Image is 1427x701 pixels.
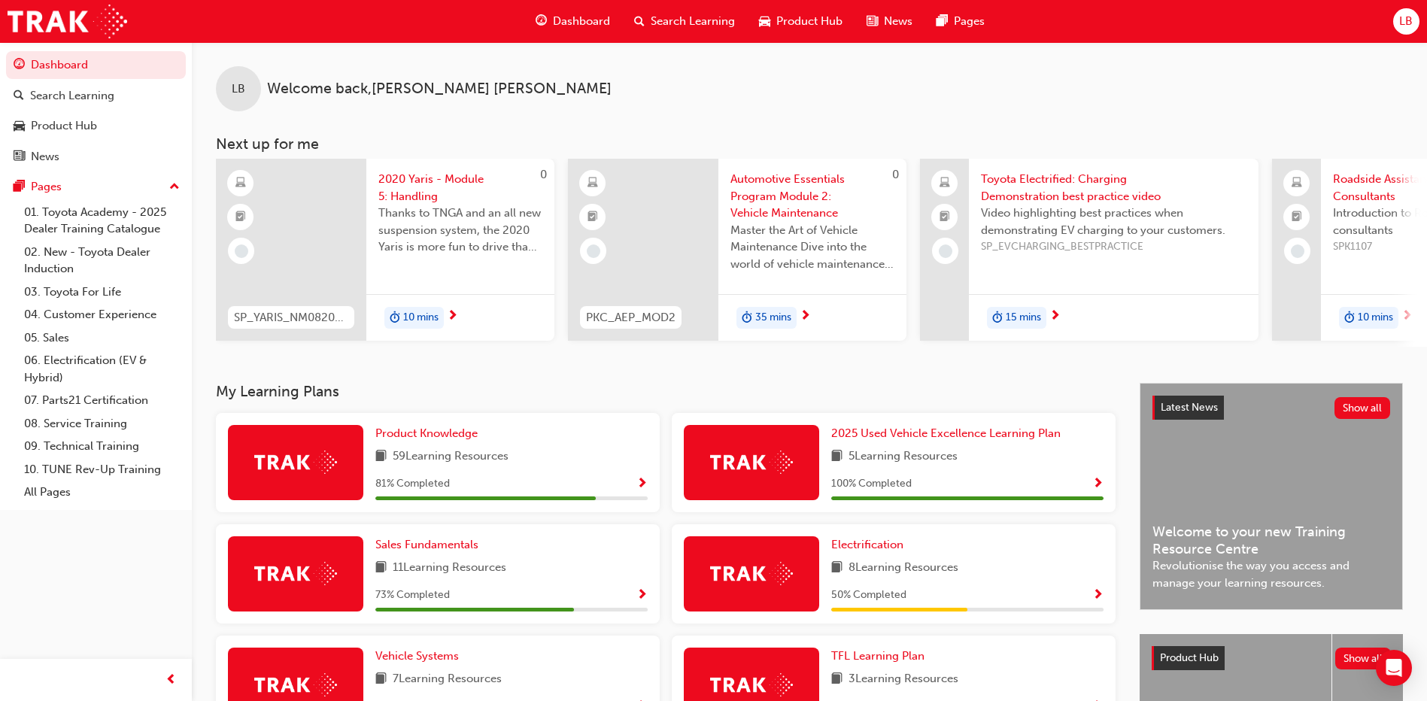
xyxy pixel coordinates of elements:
[920,159,1258,341] a: Toyota Electrified: Charging Demonstration best practice videoVideo highlighting best practices w...
[1152,557,1390,591] span: Revolutionise the way you access and manage your learning resources.
[31,178,62,196] div: Pages
[375,425,484,442] a: Product Knowledge
[925,6,997,37] a: pages-iconPages
[18,412,186,435] a: 08. Service Training
[759,12,770,31] span: car-icon
[587,174,598,193] span: learningResourceType_ELEARNING-icon
[1292,174,1302,193] span: laptop-icon
[710,562,793,585] img: Trak
[447,310,458,323] span: next-icon
[981,205,1246,238] span: Video highlighting best practices when demonstrating EV charging to your customers.
[1152,396,1390,420] a: Latest NewsShow all
[867,12,878,31] span: news-icon
[375,559,387,578] span: book-icon
[831,648,931,665] a: TFL Learning Plan
[1092,478,1104,491] span: Show Progress
[31,117,97,135] div: Product Hub
[254,562,337,585] img: Trak
[14,59,25,72] span: guage-icon
[831,559,843,578] span: book-icon
[1344,308,1355,328] span: duration-icon
[586,309,676,326] span: PKC_AEP_MOD2
[254,451,337,474] img: Trak
[6,48,186,173] button: DashboardSearch LearningProduct HubNews
[375,648,465,665] a: Vehicle Systems
[940,208,950,227] span: booktick-icon
[1140,383,1403,610] a: Latest NewsShow allWelcome to your new Training Resource CentreRevolutionise the way you access a...
[14,90,24,103] span: search-icon
[18,349,186,389] a: 06. Electrification (EV & Hybrid)
[636,475,648,493] button: Show Progress
[939,244,952,258] span: learningRecordVerb_NONE-icon
[1152,646,1391,670] a: Product HubShow all
[14,120,25,133] span: car-icon
[1292,208,1302,227] span: booktick-icon
[267,80,612,98] span: Welcome back , [PERSON_NAME] [PERSON_NAME]
[235,174,246,193] span: learningResourceType_ELEARNING-icon
[18,435,186,458] a: 09. Technical Training
[831,587,906,604] span: 50 % Completed
[622,6,747,37] a: search-iconSearch Learning
[1376,650,1412,686] div: Open Intercom Messenger
[375,649,459,663] span: Vehicle Systems
[393,670,502,689] span: 7 Learning Resources
[393,559,506,578] span: 11 Learning Resources
[1358,309,1393,326] span: 10 mins
[1049,310,1061,323] span: next-icon
[390,308,400,328] span: duration-icon
[18,389,186,412] a: 07. Parts21 Certification
[831,536,909,554] a: Electrification
[855,6,925,37] a: news-iconNews
[192,135,1427,153] h3: Next up for me
[8,5,127,38] img: Trak
[831,425,1067,442] a: 2025 Used Vehicle Excellence Learning Plan
[742,308,752,328] span: duration-icon
[18,458,186,481] a: 10. TUNE Rev-Up Training
[1152,523,1390,557] span: Welcome to your new Training Resource Centre
[6,143,186,171] a: News
[1160,651,1219,664] span: Product Hub
[1393,8,1419,35] button: LB
[587,208,598,227] span: booktick-icon
[849,448,958,466] span: 5 Learning Resources
[1092,475,1104,493] button: Show Progress
[1092,586,1104,605] button: Show Progress
[375,426,478,440] span: Product Knowledge
[403,309,439,326] span: 10 mins
[1335,648,1392,669] button: Show all
[375,536,484,554] a: Sales Fundamentals
[831,649,925,663] span: TFL Learning Plan
[216,159,554,341] a: 0SP_YARIS_NM0820_EL_052020 Yaris - Module 5: HandlingThanks to TNGA and an all new suspension sys...
[375,448,387,466] span: book-icon
[1161,401,1218,414] span: Latest News
[710,673,793,696] img: Trak
[636,478,648,491] span: Show Progress
[18,326,186,350] a: 05. Sales
[378,171,542,205] span: 2020 Yaris - Module 5: Handling
[232,80,245,98] span: LB
[992,308,1003,328] span: duration-icon
[234,309,348,326] span: SP_YARIS_NM0820_EL_05
[831,426,1061,440] span: 2025 Used Vehicle Excellence Learning Plan
[776,13,843,30] span: Product Hub
[30,87,114,105] div: Search Learning
[636,589,648,602] span: Show Progress
[553,13,610,30] span: Dashboard
[235,244,248,258] span: learningRecordVerb_NONE-icon
[755,309,791,326] span: 35 mins
[6,112,186,140] a: Product Hub
[375,538,478,551] span: Sales Fundamentals
[800,310,811,323] span: next-icon
[6,51,186,79] a: Dashboard
[216,383,1116,400] h3: My Learning Plans
[568,159,906,341] a: 0PKC_AEP_MOD2Automotive Essentials Program Module 2: Vehicle MaintenanceMaster the Art of Vehicle...
[235,208,246,227] span: booktick-icon
[393,448,509,466] span: 59 Learning Resources
[14,150,25,164] span: news-icon
[940,174,950,193] span: laptop-icon
[730,222,894,273] span: Master the Art of Vehicle Maintenance Dive into the world of vehicle maintenance with this compre...
[849,559,958,578] span: 8 Learning Resources
[18,281,186,304] a: 03. Toyota For Life
[524,6,622,37] a: guage-iconDashboard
